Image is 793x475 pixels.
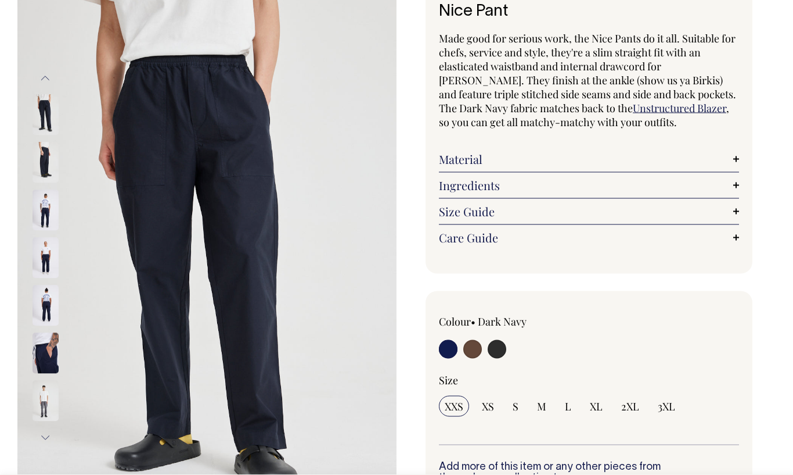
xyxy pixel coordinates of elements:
[537,399,546,413] span: M
[33,334,59,374] img: dark-navy
[445,399,463,413] span: XXS
[33,191,59,231] img: dark-navy
[565,399,571,413] span: L
[439,231,739,245] a: Care Guide
[584,396,608,417] input: XL
[33,381,59,422] img: charcoal
[439,3,739,21] h1: Nice Pant
[439,101,729,129] span: , so you can get all matchy-matchy with your outfits.
[507,396,524,417] input: S
[33,286,59,327] img: dark-navy
[33,238,59,279] img: dark-navy
[652,396,681,417] input: 3XL
[478,315,527,328] label: Dark Navy
[482,399,494,413] span: XS
[476,396,500,417] input: XS
[33,95,59,136] img: dark-navy
[439,152,739,166] a: Material
[439,373,739,387] div: Size
[658,399,675,413] span: 3XL
[590,399,603,413] span: XL
[615,396,645,417] input: 2XL
[439,315,559,328] div: Colour
[633,101,726,115] a: Unstructured Blazer
[439,205,739,219] a: Size Guide
[559,396,577,417] input: L
[37,66,54,92] button: Previous
[439,178,739,192] a: Ingredients
[531,396,552,417] input: M
[513,399,518,413] span: S
[439,31,736,115] span: Made good for serious work, the Nice Pants do it all. Suitable for chefs, service and style, they...
[33,143,59,184] img: dark-navy
[621,399,639,413] span: 2XL
[37,426,54,452] button: Next
[439,396,469,417] input: XXS
[471,315,475,328] span: •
